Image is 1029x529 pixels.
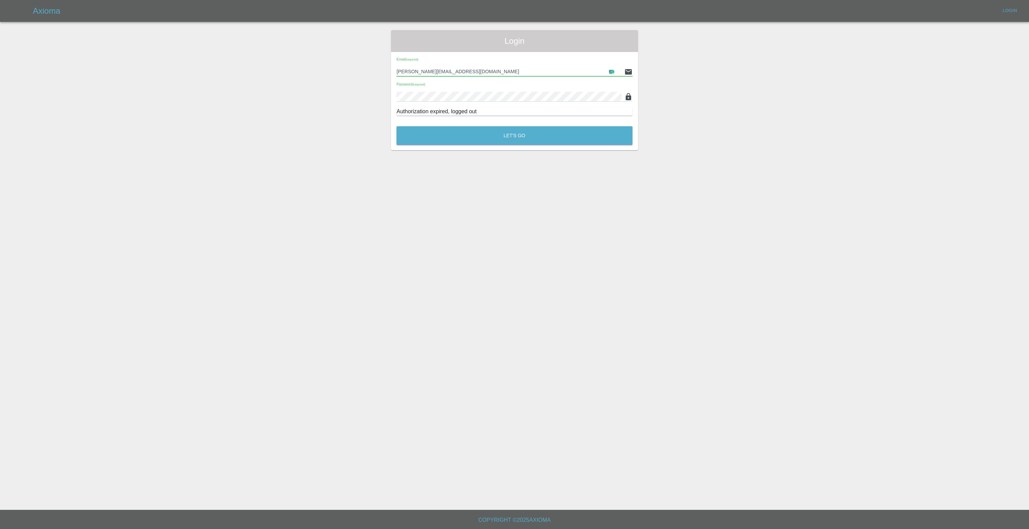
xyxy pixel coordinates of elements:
[396,126,633,145] button: Let's Go
[396,107,633,116] div: Authorization expired, logged out
[413,83,425,86] small: (required)
[396,57,418,61] span: Email
[33,5,60,16] h5: Axioma
[396,36,633,47] span: Login
[406,58,418,61] small: (required)
[999,5,1021,16] a: Login
[396,82,425,86] span: Password
[5,515,1024,525] h6: Copyright © 2025 Axioma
